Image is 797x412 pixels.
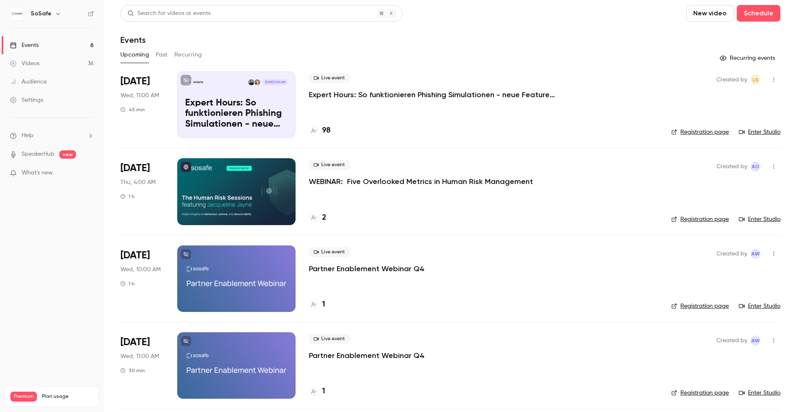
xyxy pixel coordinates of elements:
div: 1 h [120,280,134,287]
span: Created by [716,249,747,259]
button: New video [686,5,733,22]
li: help-dropdown-opener [10,131,94,140]
span: Live event [309,247,350,257]
span: AO [752,162,759,172]
button: Schedule [737,5,780,22]
a: Partner Enablement Webinar Q4 [309,351,425,360]
span: Alba Oni [751,162,760,172]
h4: 98 [322,125,330,136]
span: Luise Schulz [751,75,760,85]
a: Registration page [671,389,729,397]
img: SoSafe [10,7,24,20]
span: [DATE] [120,336,150,349]
a: Enter Studio [739,302,780,310]
div: Settings [10,96,43,104]
h6: SoSafe [31,10,51,18]
img: Adriana Hanika [248,79,254,85]
div: Videos [10,59,39,68]
span: Created by [716,75,747,85]
a: WEBINAR: Five Overlooked Metrics in Human Risk Management [309,177,533,186]
a: Partner Enablement Webinar Q4 [309,264,425,274]
iframe: Noticeable Trigger [84,169,94,177]
div: Nov 12 Wed, 11:00 AM (Europe/Berlin) [120,332,164,399]
span: What's new [22,169,53,177]
span: Live event [309,160,350,170]
a: Expert Hours: So funktionieren Phishing Simulationen - neue Features, Tipps & Tricks [309,90,558,100]
span: Wed, 10:00 AM [120,265,161,274]
a: Registration page [671,128,729,136]
h4: 2 [322,212,326,223]
a: 98 [309,125,330,136]
p: SoSafe [193,80,203,84]
span: Live event [309,334,350,344]
span: Alexandra Wasilewski [751,249,760,259]
span: new [59,150,76,159]
button: Recurring [174,48,202,61]
span: Wed, 11:00 AM [120,91,159,100]
span: Thu, 4:00 AM [120,178,156,186]
a: Expert Hours: So funktionieren Phishing Simulationen - neue Features, Tipps & TricksSoSafeLuise S... [177,71,296,138]
a: SpeakerHub [22,150,54,159]
div: Events [10,41,39,49]
span: AW [751,249,760,259]
div: 1 h [120,193,134,200]
span: Plan usage [42,393,93,400]
h4: 1 [322,299,325,310]
span: Created by [716,336,747,346]
span: Created by [716,162,747,172]
a: Enter Studio [739,128,780,136]
h4: 1 [322,386,325,397]
a: Registration page [671,302,729,310]
a: Registration page [671,215,729,223]
div: Nov 12 Wed, 10:00 AM (Europe/Berlin) [120,245,164,312]
a: 1 [309,299,325,310]
span: Help [22,131,34,140]
div: Audience [10,78,47,86]
div: 30 min [120,367,145,374]
span: Wed, 11:00 AM [120,352,159,360]
span: [DATE] [120,75,150,88]
button: Recurring events [716,51,780,65]
a: 1 [309,386,325,397]
button: Upcoming [120,48,149,61]
div: Search for videos or events [127,9,210,18]
span: Alexandra Wasilewski [751,336,760,346]
div: Sep 25 Thu, 12:00 PM (Australia/Sydney) [120,158,164,225]
div: 45 min [120,106,145,113]
img: Luise Schulz [254,79,260,85]
h1: Events [120,35,146,45]
span: [DATE] [120,249,150,262]
a: 2 [309,212,326,223]
span: Premium [10,392,37,402]
p: Expert Hours: So funktionieren Phishing Simulationen - neue Features, Tipps & Tricks [185,98,288,130]
span: [DATE] [120,162,150,175]
div: Sep 10 Wed, 11:00 AM (Europe/Berlin) [120,71,164,138]
a: Enter Studio [739,215,780,223]
span: Live event [309,73,350,83]
a: Enter Studio [739,389,780,397]
button: Past [156,48,168,61]
span: AW [751,336,760,346]
span: LS [753,75,758,85]
span: [DATE] 11:00 AM [262,79,287,85]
